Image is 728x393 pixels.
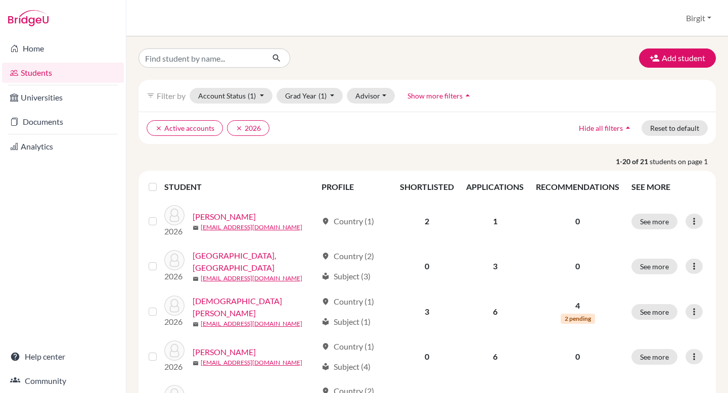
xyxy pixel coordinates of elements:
p: 2026 [164,270,185,282]
span: local_library [322,318,330,326]
i: clear [155,125,162,132]
img: Bedi, Sara [164,205,185,225]
a: [PERSON_NAME] [193,211,256,223]
a: Analytics [2,136,124,157]
p: 0 [536,260,619,272]
img: Bridge-U [8,10,49,26]
a: [EMAIL_ADDRESS][DOMAIN_NAME] [201,358,302,367]
i: arrow_drop_up [623,123,633,133]
button: Advisor [347,88,395,104]
div: Subject (4) [322,361,371,373]
th: SHORTLISTED [394,175,460,199]
span: location_on [322,217,330,225]
th: STUDENT [164,175,315,199]
button: Grad Year(1) [277,88,343,104]
a: Documents [2,112,124,132]
span: local_library [322,363,330,371]
button: clearActive accounts [147,120,223,136]
i: clear [236,125,243,132]
a: [GEOGRAPHIC_DATA], [GEOGRAPHIC_DATA] [193,250,317,274]
button: Show more filtersarrow_drop_up [399,88,481,104]
p: 0 [536,351,619,363]
span: Show more filters [407,91,463,100]
a: [PERSON_NAME] [193,346,256,358]
td: 2 [394,199,460,243]
a: Home [2,38,124,59]
input: Find student by name... [139,48,264,68]
span: mail [193,276,199,282]
a: [EMAIL_ADDRESS][DOMAIN_NAME] [201,223,302,232]
span: location_on [322,252,330,260]
th: SEE MORE [625,175,712,199]
div: Country (1) [322,296,374,308]
i: arrow_drop_up [463,90,473,101]
a: Community [2,371,124,391]
span: (1) [318,91,327,100]
a: [DEMOGRAPHIC_DATA][PERSON_NAME] [193,295,317,319]
div: Subject (3) [322,270,371,282]
p: 0 [536,215,619,227]
button: See more [631,349,677,365]
span: Hide all filters [579,124,623,132]
th: APPLICATIONS [460,175,530,199]
span: local_library [322,272,330,280]
p: 4 [536,300,619,312]
button: Account Status(1) [190,88,272,104]
td: 0 [394,243,460,289]
a: [EMAIL_ADDRESS][DOMAIN_NAME] [201,319,302,328]
div: Country (1) [322,340,374,353]
button: See more [631,304,677,320]
span: students on page 1 [650,156,716,167]
span: (1) [248,91,256,100]
td: 0 [394,334,460,379]
a: Universities [2,87,124,108]
a: Students [2,63,124,83]
button: clear2026 [227,120,269,136]
i: filter_list [147,91,155,100]
span: Filter by [157,91,186,101]
span: location_on [322,342,330,351]
td: 3 [394,289,460,334]
span: mail [193,360,199,366]
th: PROFILE [315,175,394,199]
span: mail [193,225,199,231]
button: Hide all filtersarrow_drop_up [570,120,642,136]
th: RECOMMENDATIONS [530,175,625,199]
img: Jain, Aarav [164,296,185,316]
td: 6 [460,289,530,334]
td: 3 [460,243,530,289]
span: 2 pending [561,314,595,324]
button: See more [631,259,677,274]
p: 2026 [164,361,185,373]
strong: 1-20 of 21 [616,156,650,167]
td: 1 [460,199,530,243]
button: Reset to default [642,120,708,136]
div: Country (2) [322,250,374,262]
div: Subject (1) [322,316,371,328]
p: 2026 [164,316,185,328]
button: See more [631,214,677,229]
button: Add student [639,48,716,68]
a: Help center [2,347,124,367]
span: location_on [322,298,330,306]
a: [EMAIL_ADDRESS][DOMAIN_NAME] [201,274,302,283]
button: Birgit [681,9,716,28]
img: Jaywant, Kavin [164,340,185,361]
img: Ferrara, Carolina [164,250,185,270]
td: 6 [460,334,530,379]
span: mail [193,321,199,327]
p: 2026 [164,225,185,237]
div: Country (1) [322,215,374,227]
